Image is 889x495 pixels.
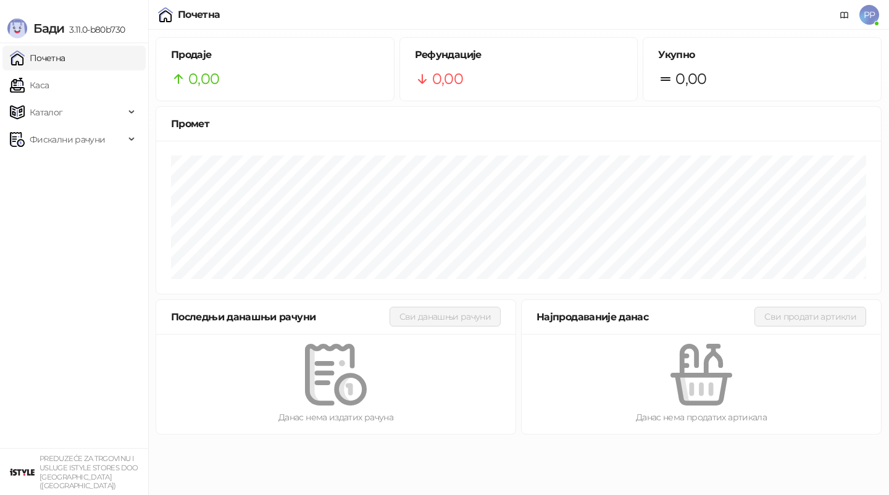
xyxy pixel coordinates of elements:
small: PREDUZEĆE ZA TRGOVINU I USLUGE ISTYLE STORES DOO [GEOGRAPHIC_DATA] ([GEOGRAPHIC_DATA]) [40,454,138,490]
a: Каса [10,73,49,98]
h5: Рефундације [415,48,623,62]
img: 64x64-companyLogo-77b92cf4-9946-4f36-9751-bf7bb5fd2c7d.png [10,460,35,485]
div: Промет [171,116,866,131]
a: Документација [835,5,854,25]
h5: Укупно [658,48,866,62]
div: Последњи данашњи рачуни [171,309,390,325]
div: Најпродаваније данас [536,309,754,325]
div: Данас нема издатих рачуна [176,410,496,424]
div: Почетна [178,10,220,20]
a: Почетна [10,46,65,70]
img: Logo [7,19,27,38]
span: PP [859,5,879,25]
button: Сви продати артикли [754,307,866,327]
span: 0,00 [432,67,463,91]
h5: Продаје [171,48,379,62]
span: 3.11.0-b80b730 [64,24,125,35]
span: Бади [33,21,64,36]
span: Каталог [30,100,63,125]
span: 0,00 [675,67,706,91]
span: Фискални рачуни [30,127,105,152]
div: Данас нема продатих артикала [541,410,861,424]
button: Сви данашњи рачуни [390,307,501,327]
span: 0,00 [188,67,219,91]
